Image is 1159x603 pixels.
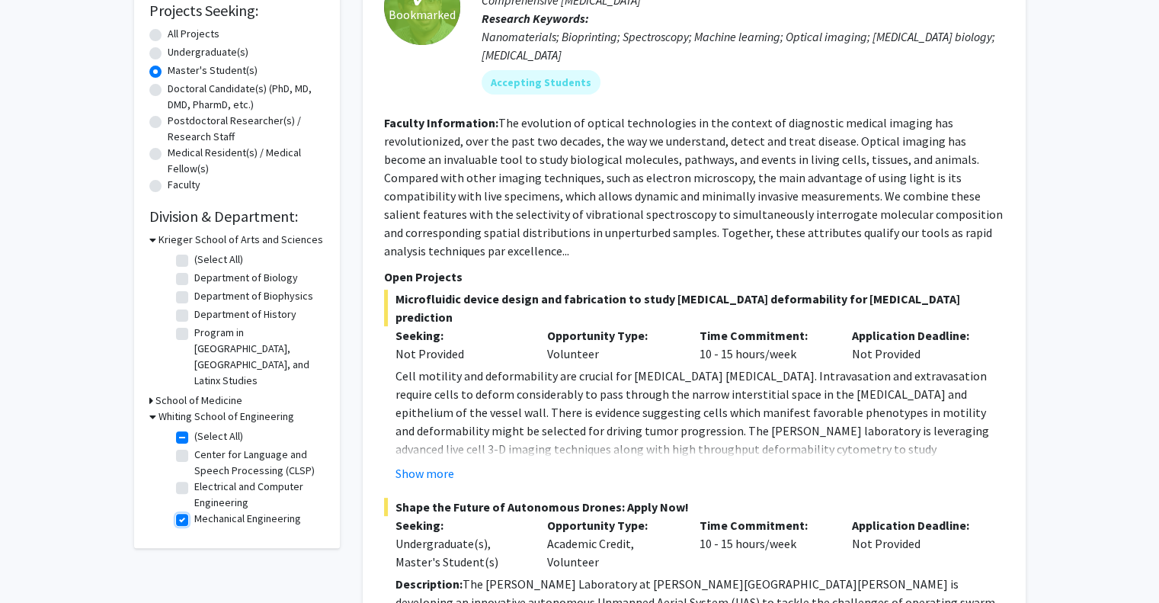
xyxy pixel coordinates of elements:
div: Nanomaterials; Bioprinting; Spectroscopy; Machine learning; Optical imaging; [MEDICAL_DATA] biolo... [482,27,1004,64]
strong: Description: [395,576,463,592]
label: Electrical and Computer Engineering [194,479,321,511]
div: Not Provided [840,326,993,363]
label: Undergraduate(s) [168,44,248,60]
label: Master's Student(s) [168,63,258,79]
label: (Select All) [194,252,243,268]
label: (Select All) [194,428,243,444]
div: Volunteer [536,326,688,363]
p: Opportunity Type: [547,326,677,345]
label: Program in [GEOGRAPHIC_DATA], [GEOGRAPHIC_DATA], and Latinx Studies [194,325,321,389]
label: Faculty [168,177,200,193]
h2: Projects Seeking: [149,2,325,20]
p: Cell motility and deformability are crucial for [MEDICAL_DATA] [MEDICAL_DATA]. Intravasation and ... [395,367,1004,476]
div: Not Provided [840,516,993,571]
mat-chip: Accepting Students [482,70,600,95]
iframe: Chat [11,534,65,592]
h3: School of Medicine [155,393,242,409]
div: 10 - 15 hours/week [688,326,840,363]
label: Doctoral Candidate(s) (PhD, MD, DMD, PharmD, etc.) [168,81,325,113]
div: Academic Credit, Volunteer [536,516,688,571]
label: Department of Biology [194,270,298,286]
span: Microfluidic device design and fabrication to study [MEDICAL_DATA] deformability for [MEDICAL_DAT... [384,290,1004,326]
p: Seeking: [395,516,525,534]
div: 10 - 15 hours/week [688,516,840,571]
b: Research Keywords: [482,11,589,26]
label: All Projects [168,26,219,42]
fg-read-more: The evolution of optical technologies in the context of diagnostic medical imaging has revolution... [384,115,1003,258]
h3: Whiting School of Engineering [158,409,294,425]
button: Show more [395,464,454,483]
span: Shape the Future of Autonomous Drones: Apply Now! [384,498,1004,516]
h2: Division & Department: [149,207,325,226]
p: Application Deadline: [852,326,981,345]
div: Not Provided [395,345,525,363]
p: Application Deadline: [852,516,981,534]
h3: Krieger School of Arts and Sciences [158,232,323,248]
p: Time Commitment: [700,326,829,345]
label: Medical Resident(s) / Medical Fellow(s) [168,145,325,177]
p: Opportunity Type: [547,516,677,534]
p: Open Projects [384,268,1004,286]
label: Mechanical Engineering [194,511,301,527]
label: Department of History [194,306,296,322]
label: Center for Language and Speech Processing (CLSP) [194,447,321,479]
label: Department of Biophysics [194,288,313,304]
p: Time Commitment: [700,516,829,534]
b: Faculty Information: [384,115,498,130]
div: Undergraduate(s), Master's Student(s) [395,534,525,571]
label: Postdoctoral Researcher(s) / Research Staff [168,113,325,145]
span: Bookmarked [389,5,456,24]
p: Seeking: [395,326,525,345]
